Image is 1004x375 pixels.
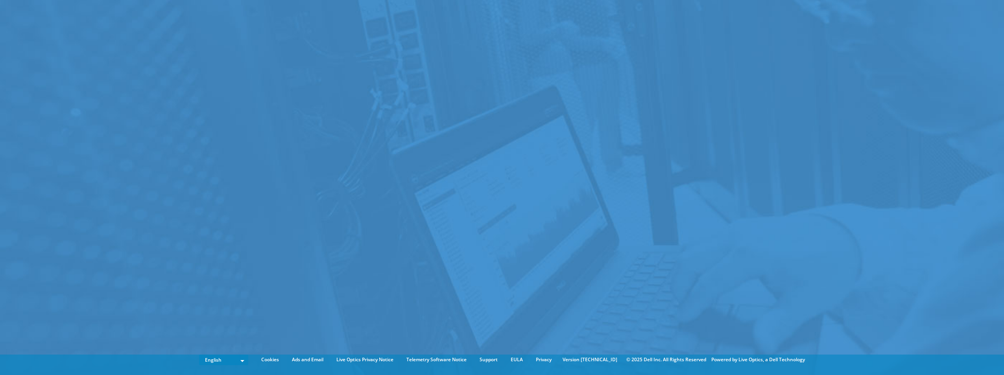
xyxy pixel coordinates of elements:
[474,355,504,364] a: Support
[286,355,329,364] a: Ads and Email
[400,355,472,364] a: Telemetry Software Notice
[255,355,285,364] a: Cookies
[711,355,805,364] li: Powered by Live Optics, a Dell Technology
[505,355,529,364] a: EULA
[330,355,399,364] a: Live Optics Privacy Notice
[559,355,621,364] li: Version [TECHNICAL_ID]
[622,355,710,364] li: © 2025 Dell Inc. All Rights Reserved
[530,355,557,364] a: Privacy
